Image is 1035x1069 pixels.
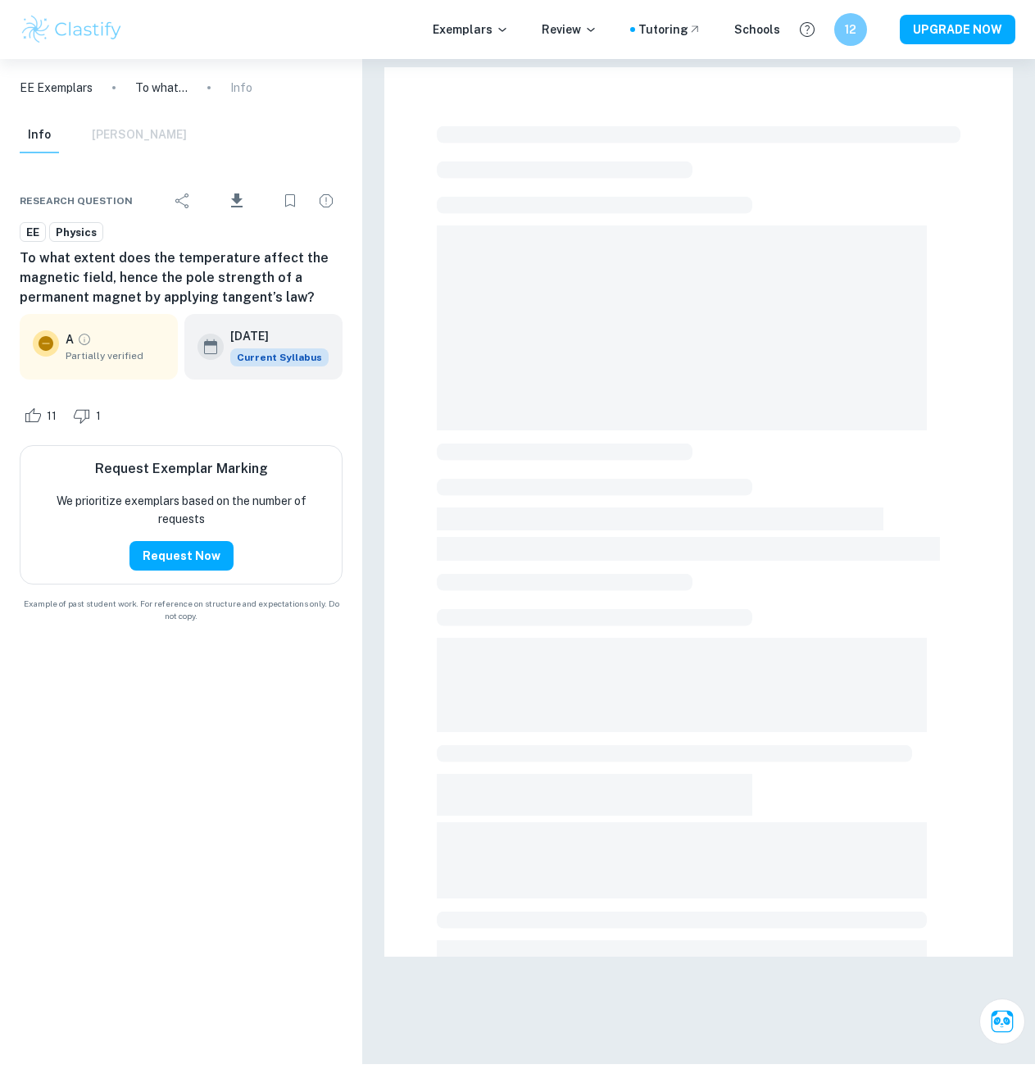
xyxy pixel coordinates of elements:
[77,332,92,347] a: Grade partially verified
[834,13,867,46] button: 12
[129,541,234,571] button: Request Now
[310,184,343,217] div: Report issue
[230,327,315,345] h6: [DATE]
[793,16,821,43] button: Help and Feedback
[49,222,103,243] a: Physics
[230,79,252,97] p: Info
[20,403,66,429] div: Like
[734,20,780,39] a: Schools
[274,184,306,217] div: Bookmark
[20,79,93,97] a: EE Exemplars
[20,117,59,153] button: Info
[69,403,110,429] div: Dislike
[20,598,343,622] span: Example of past student work. For reference on structure and expectations only. Do not copy.
[542,20,597,39] p: Review
[166,184,199,217] div: Share
[433,20,509,39] p: Exemplars
[20,13,124,46] img: Clastify logo
[34,492,329,528] p: We prioritize exemplars based on the number of requests
[842,20,860,39] h6: 12
[20,193,133,208] span: Research question
[20,222,46,243] a: EE
[979,998,1025,1044] button: Ask Clai
[202,180,270,222] div: Download
[20,225,45,241] span: EE
[230,348,329,366] div: This exemplar is based on the current syllabus. Feel free to refer to it for inspiration/ideas wh...
[638,20,701,39] a: Tutoring
[87,408,110,425] span: 1
[20,248,343,307] h6:  To what extent does the temperature affect the magnetic field, hence the pole strength of a perm...
[900,15,1015,44] button: UPGRADE NOW
[135,79,188,97] p:  To what extent does the temperature affect the magnetic field, hence the pole strength of a perm...
[38,408,66,425] span: 11
[66,348,165,363] span: Partially verified
[95,459,268,479] h6: Request Exemplar Marking
[66,330,74,348] p: A
[230,348,329,366] span: Current Syllabus
[50,225,102,241] span: Physics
